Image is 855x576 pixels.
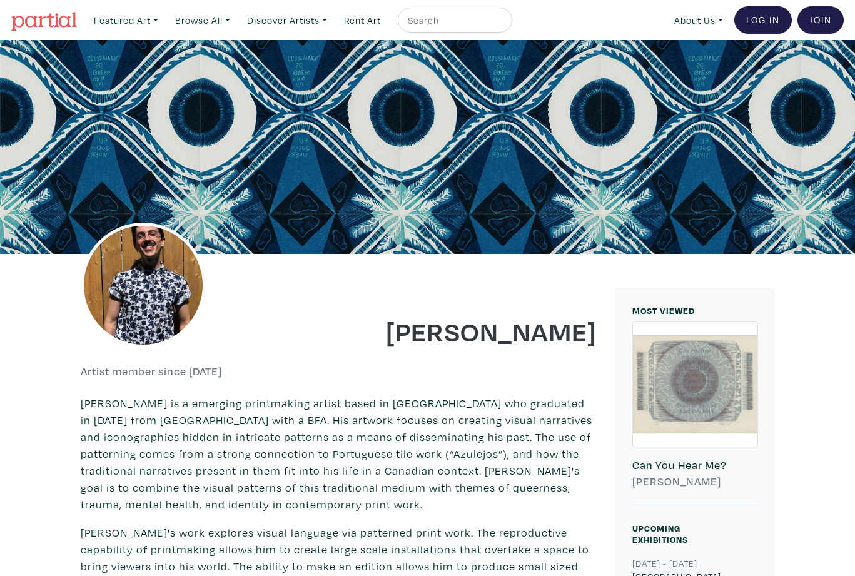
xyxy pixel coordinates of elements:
a: Discover Artists [241,8,333,33]
input: Search [407,13,500,28]
a: Browse All [169,8,236,33]
h1: [PERSON_NAME] [348,314,597,348]
a: Join [797,6,844,34]
small: [DATE] - [DATE] [632,557,697,569]
h6: Artist member since [DATE] [81,365,222,378]
img: phpThumb.php [81,223,206,348]
a: Featured Art [88,8,164,33]
a: About Us [669,8,729,33]
a: Rent Art [338,8,387,33]
small: Upcoming Exhibitions [632,522,688,545]
small: MOST VIEWED [632,305,695,316]
a: Can You Hear Me? [PERSON_NAME] [632,321,758,506]
p: [PERSON_NAME] is a emerging printmaking artist based in [GEOGRAPHIC_DATA] who graduated in [DATE]... [81,395,597,513]
h6: Can You Hear Me? [632,458,758,472]
h6: [PERSON_NAME] [632,475,758,488]
a: Log In [734,6,792,34]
